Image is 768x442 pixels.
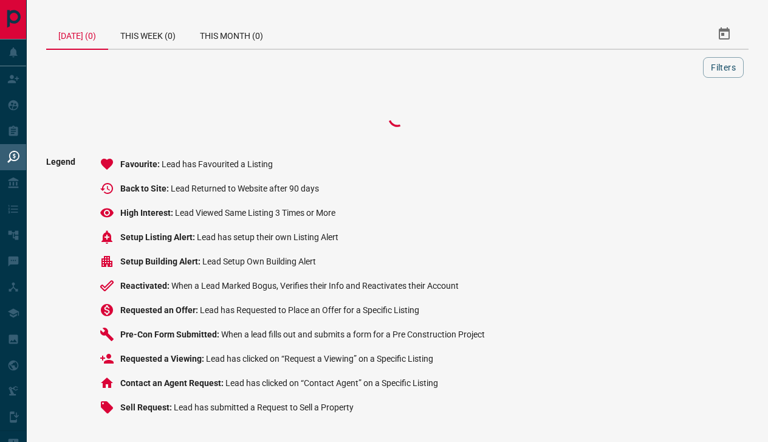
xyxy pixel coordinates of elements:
[120,330,221,339] span: Pre-Con Form Submitted
[120,378,225,388] span: Contact an Agent Request
[202,257,316,266] span: Lead Setup Own Building Alert
[171,281,459,291] span: When a Lead Marked Bogus, Verifies their Info and Reactivates their Account
[46,157,75,424] span: Legend
[108,19,188,49] div: This Week (0)
[120,232,197,242] span: Setup Listing Alert
[120,305,200,315] span: Requested an Offer
[175,208,335,218] span: Lead Viewed Same Listing 3 Times or More
[206,354,433,364] span: Lead has clicked on “Request a Viewing” on a Specific Listing
[46,19,108,50] div: [DATE] (0)
[120,281,171,291] span: Reactivated
[120,184,171,193] span: Back to Site
[120,208,175,218] span: High Interest
[197,232,338,242] span: Lead has setup their own Listing Alert
[120,402,174,412] span: Sell Request
[703,57,744,78] button: Filters
[200,305,419,315] span: Lead has Requested to Place an Offer for a Specific Listing
[225,378,438,388] span: Lead has clicked on “Contact Agent” on a Specific Listing
[710,19,739,49] button: Select Date Range
[174,402,354,412] span: Lead has submitted a Request to Sell a Property
[188,19,275,49] div: This Month (0)
[120,257,202,266] span: Setup Building Alert
[162,159,273,169] span: Lead has Favourited a Listing
[120,159,162,169] span: Favourite
[337,106,458,130] div: Loading
[171,184,319,193] span: Lead Returned to Website after 90 days
[221,330,485,339] span: When a lead fills out and submits a form for a Pre Construction Project
[120,354,206,364] span: Requested a Viewing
